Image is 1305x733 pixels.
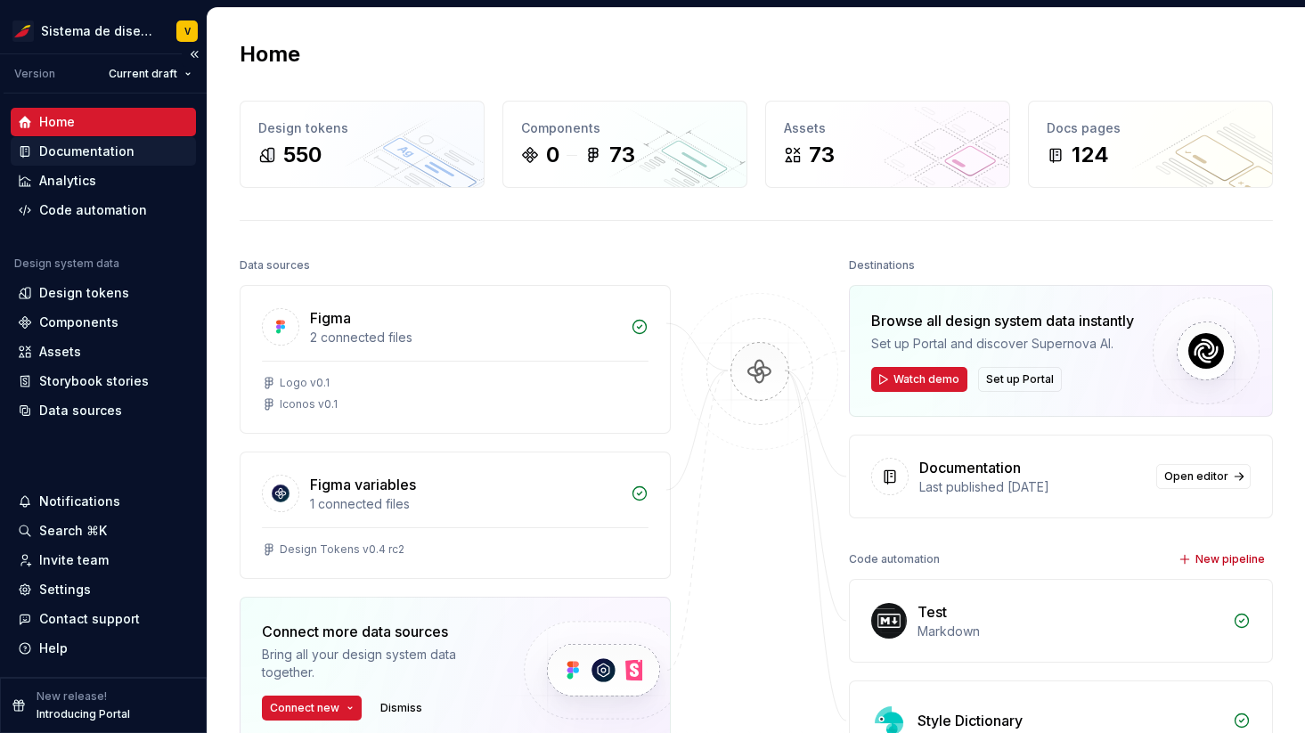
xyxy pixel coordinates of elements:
button: Connect new [262,696,362,721]
div: Components [39,314,118,331]
p: Introducing Portal [37,707,130,721]
a: Storybook stories [11,367,196,395]
div: Figma variables [310,474,416,495]
a: Settings [11,575,196,604]
div: Sistema de diseño Iberia [41,22,155,40]
a: Design tokens [11,279,196,307]
div: Design tokens [258,119,466,137]
div: Documentation [39,143,135,160]
div: Bring all your design system data together. [262,646,493,681]
button: Contact support [11,605,196,633]
button: Help [11,634,196,663]
div: 73 [609,141,635,169]
a: Figma2 connected filesLogo v0.1Iconos v0.1 [240,285,671,434]
p: New release! [37,689,107,704]
div: Last published [DATE] [919,478,1146,496]
a: Invite team [11,546,196,574]
span: Watch demo [893,372,959,387]
span: Set up Portal [986,372,1054,387]
a: Components [11,308,196,337]
div: Data sources [240,253,310,278]
div: Settings [39,581,91,599]
div: 550 [283,141,322,169]
img: 55604660-494d-44a9-beb2-692398e9940a.png [12,20,34,42]
div: Assets [784,119,991,137]
a: Open editor [1156,464,1251,489]
div: Figma [310,307,351,329]
button: Collapse sidebar [182,42,207,67]
div: Contact support [39,610,140,628]
a: Code automation [11,196,196,224]
span: Connect new [270,701,339,715]
div: Design Tokens v0.4 rc2 [280,542,404,557]
div: Docs pages [1047,119,1254,137]
button: Notifications [11,487,196,516]
div: V [184,24,191,38]
div: Browse all design system data instantly [871,310,1134,331]
button: Current draft [101,61,200,86]
div: Assets [39,343,81,361]
button: New pipeline [1173,547,1273,572]
a: Data sources [11,396,196,425]
a: Home [11,108,196,136]
span: Current draft [109,67,177,81]
div: Style Dictionary [918,710,1023,731]
div: Design system data [14,257,119,271]
div: Design tokens [39,284,129,302]
div: Test [918,601,947,623]
div: 1 connected files [310,495,620,513]
a: Figma variables1 connected filesDesign Tokens v0.4 rc2 [240,452,671,579]
button: Dismiss [372,696,430,721]
div: Code automation [39,201,147,219]
div: Notifications [39,493,120,510]
div: 124 [1072,141,1109,169]
a: Docs pages124 [1028,101,1273,188]
a: Assets [11,338,196,366]
span: Open editor [1164,469,1228,484]
div: Home [39,113,75,131]
div: Data sources [39,402,122,419]
div: 0 [546,141,559,169]
div: Markdown [918,623,1222,640]
div: Storybook stories [39,372,149,390]
button: Search ⌘K [11,517,196,545]
button: Sistema de diseño IberiaV [4,12,203,50]
a: Analytics [11,167,196,195]
div: Components [521,119,729,137]
div: Version [14,67,55,81]
span: New pipeline [1195,552,1265,566]
button: Watch demo [871,367,967,392]
a: Components073 [502,101,747,188]
div: Documentation [919,457,1021,478]
div: 73 [809,141,835,169]
span: Dismiss [380,701,422,715]
div: Iconos v0.1 [280,397,338,411]
div: Logo v0.1 [280,376,330,390]
div: Analytics [39,172,96,190]
div: Invite team [39,551,109,569]
div: Set up Portal and discover Supernova AI. [871,335,1134,353]
div: 2 connected files [310,329,620,346]
h2: Home [240,40,300,69]
a: Documentation [11,137,196,166]
div: Destinations [849,253,915,278]
a: Assets73 [765,101,1010,188]
div: Connect more data sources [262,621,493,642]
a: Design tokens550 [240,101,485,188]
button: Set up Portal [978,367,1062,392]
div: Help [39,639,68,657]
div: Code automation [849,547,940,572]
div: Search ⌘K [39,522,107,540]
